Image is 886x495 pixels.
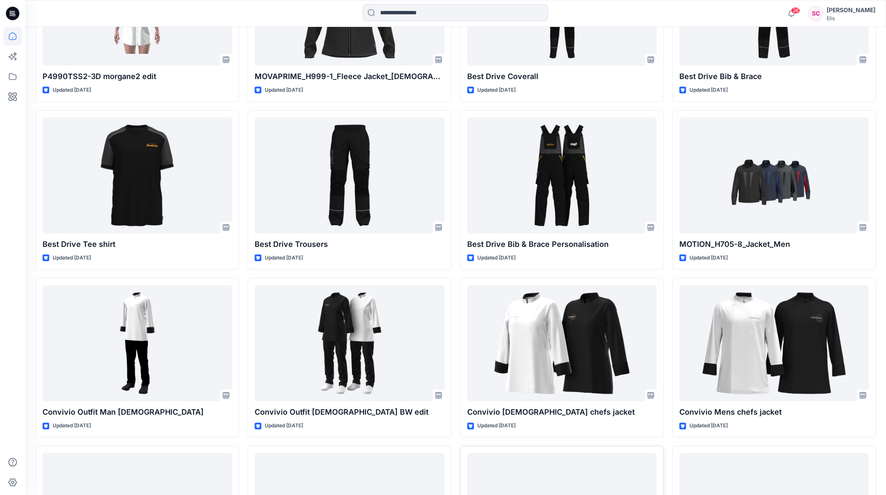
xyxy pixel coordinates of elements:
[255,285,444,402] a: Convivio Outfit Lady BW edit
[53,421,91,430] p: Updated [DATE]
[827,5,875,15] div: [PERSON_NAME]
[477,421,516,430] p: Updated [DATE]
[477,86,516,95] p: Updated [DATE]
[679,71,869,82] p: Best Drive Bib & Brace
[53,86,91,95] p: Updated [DATE]
[689,421,728,430] p: Updated [DATE]
[43,238,232,250] p: Best Drive Tee shirt
[255,117,444,234] a: Best Drive Trousers
[689,254,728,262] p: Updated [DATE]
[265,421,303,430] p: Updated [DATE]
[808,6,823,21] div: SC
[679,117,869,234] a: MOTION_H705-8_Jacket_Men
[43,406,232,418] p: Convivio Outfit Man [DEMOGRAPHIC_DATA]
[255,406,444,418] p: Convivio Outfit [DEMOGRAPHIC_DATA] BW edit
[265,254,303,262] p: Updated [DATE]
[467,238,657,250] p: Best Drive Bib & Brace Personalisation
[679,238,869,250] p: MOTION_H705-8_Jacket_Men
[791,7,800,14] span: 26
[467,117,657,234] a: Best Drive Bib & Brace Personalisation
[255,238,444,250] p: Best Drive Trousers
[467,71,657,82] p: Best Drive Coverall
[477,254,516,262] p: Updated [DATE]
[467,406,657,418] p: Convivio [DEMOGRAPHIC_DATA] chefs jacket
[53,254,91,262] p: Updated [DATE]
[255,71,444,82] p: MOVAPRIME_H999-1_Fleece Jacket_[DEMOGRAPHIC_DATA]
[679,285,869,402] a: Convivio Mens chefs jacket
[827,15,875,21] div: Elis
[689,86,728,95] p: Updated [DATE]
[43,285,232,402] a: Convivio Outfit Man 1
[679,406,869,418] p: Convivio Mens chefs jacket
[43,71,232,82] p: P4990TSS2-3D morgane2 edit
[265,86,303,95] p: Updated [DATE]
[43,117,232,234] a: Best Drive Tee shirt
[467,285,657,402] a: Convivio Ladies chefs jacket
